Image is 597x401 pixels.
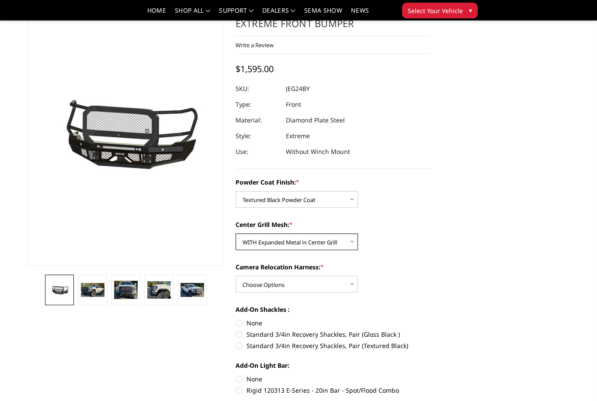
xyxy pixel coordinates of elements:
[236,330,431,339] label: Standard 3/4in Recovery Shackles, Pair (Gloss Black )
[286,97,301,112] dd: Front
[236,262,431,272] label: Camera Relocation Harness:
[180,283,204,297] img: 2024-2025 GMC 2500-3500 - FT Series - Extreme Front Bumper
[286,144,350,160] dd: Without Winch Mount
[402,3,478,18] button: Select Your Vehicle
[236,41,274,49] a: Write a Review
[408,6,463,15] span: Select Your Vehicle
[304,7,342,20] a: SEMA Show
[236,341,431,350] label: Standard 3/4in Recovery Shackles, Pair (Textured Black)
[236,305,431,314] label: Add-On Shackles :
[81,283,104,296] img: 2024-2025 GMC 2500-3500 - FT Series - Extreme Front Bumper
[175,7,210,20] a: shop all
[236,374,431,384] label: None
[236,97,279,112] dt: Type:
[236,128,279,144] dt: Style:
[147,7,166,20] a: Home
[262,7,295,20] a: Dealers
[286,112,345,128] dd: Diamond Plate Steel
[236,386,431,395] label: Rigid 120313 E-Series - 20in Bar - Spot/Flood Combo
[48,284,71,295] img: 2024-2025 GMC 2500-3500 - FT Series - Extreme Front Bumper
[286,128,310,144] dd: Extreme
[286,81,310,97] dd: JEG24BY
[236,144,279,160] dt: Use:
[147,281,171,299] img: 2024-2025 GMC 2500-3500 - FT Series - Extreme Front Bumper
[469,6,472,15] span: ▾
[236,178,431,187] label: Powder Coat Finish:
[28,3,223,266] a: 2024-2025 GMC 2500-3500 - FT Series - Extreme Front Bumper
[219,7,253,20] a: Support
[236,112,279,128] dt: Material:
[236,361,431,370] label: Add-On Light Bar:
[236,220,431,229] label: Center Grill Mesh:
[236,318,431,328] label: None
[236,81,279,97] dt: SKU:
[351,7,369,20] a: News
[114,281,138,300] img: 2024-2025 GMC 2500-3500 - FT Series - Extreme Front Bumper
[236,63,274,75] span: $1,595.00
